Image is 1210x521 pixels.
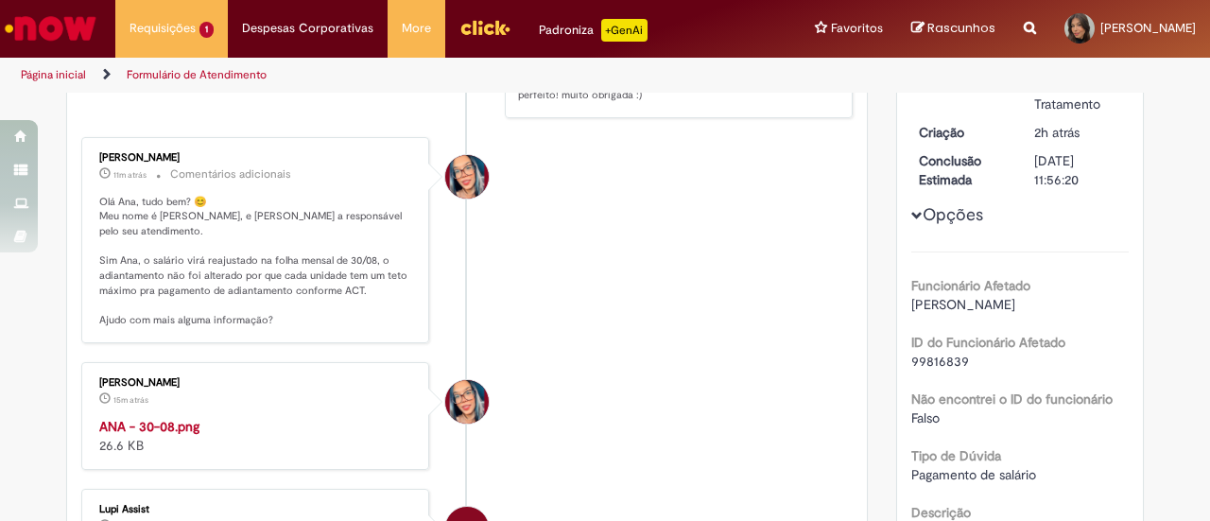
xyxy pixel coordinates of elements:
span: Falso [911,409,940,426]
dt: Conclusão Estimada [905,151,1021,189]
div: [PERSON_NAME] [99,377,414,389]
span: Requisições [130,19,196,38]
span: More [402,19,431,38]
span: [PERSON_NAME] [911,296,1015,313]
span: 2h atrás [1034,124,1080,141]
span: Pagamento de salário [911,466,1036,483]
span: Favoritos [831,19,883,38]
span: Despesas Corporativas [242,19,373,38]
div: Maira Priscila Da Silva Arnaldo [445,155,489,199]
img: ServiceNow [2,9,99,47]
div: 26.6 KB [99,417,414,455]
div: [DATE] 11:56:20 [1034,151,1122,189]
span: 11m atrás [113,169,147,181]
time: 27/08/2025 10:44:24 [1034,124,1080,141]
ul: Trilhas de página [14,58,792,93]
img: click_logo_yellow_360x200.png [459,13,510,42]
b: ID do Funcionário Afetado [911,334,1065,351]
p: +GenAi [601,19,648,42]
a: ANA - 30-08.png [99,418,199,435]
div: Padroniza [539,19,648,42]
time: 27/08/2025 13:00:17 [113,169,147,181]
b: Funcionário Afetado [911,277,1030,294]
div: Em Tratamento [1034,76,1122,113]
p: Olá Ana, tudo bem? 😊 Meu nome é [PERSON_NAME], e [PERSON_NAME] a responsável pelo seu atendimento... [99,195,414,328]
p: perfeito! muito obrigada :) [518,88,833,103]
a: Página inicial [21,67,86,82]
div: [PERSON_NAME] [99,152,414,164]
small: Comentários adicionais [170,166,291,182]
span: Rascunhos [927,19,995,37]
span: 15m atrás [113,394,148,406]
b: Tipo de Dúvida [911,447,1001,464]
a: Formulário de Atendimento [127,67,267,82]
div: 27/08/2025 10:44:24 [1034,123,1122,142]
div: Lupi Assist [99,504,414,515]
a: Rascunhos [911,20,995,38]
span: 1 [199,22,214,38]
span: [PERSON_NAME] [1100,20,1196,36]
b: Não encontrei o ID do funcionário [911,391,1113,408]
dt: Criação [905,123,1021,142]
div: Maira Priscila Da Silva Arnaldo [445,380,489,424]
span: 99816839 [911,353,969,370]
b: Descrição [911,504,971,521]
time: 27/08/2025 12:56:34 [113,394,148,406]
